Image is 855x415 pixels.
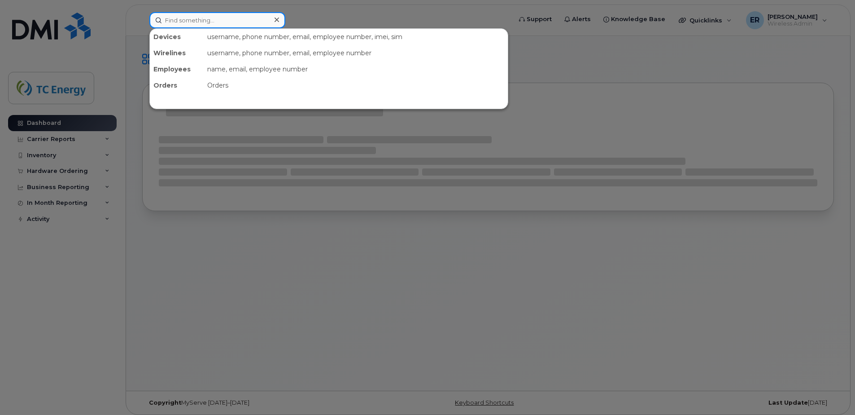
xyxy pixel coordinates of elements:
[204,77,508,93] div: Orders
[204,45,508,61] div: username, phone number, email, employee number
[150,45,204,61] div: Wirelines
[150,29,204,45] div: Devices
[150,77,204,93] div: Orders
[150,61,204,77] div: Employees
[204,61,508,77] div: name, email, employee number
[204,29,508,45] div: username, phone number, email, employee number, imei, sim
